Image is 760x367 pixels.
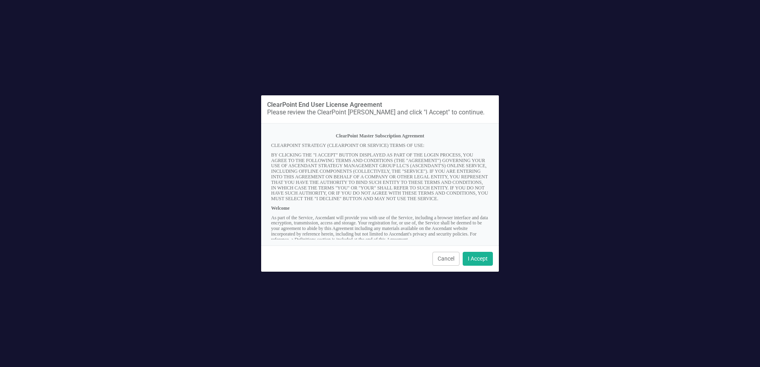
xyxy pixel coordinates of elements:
strong: ClearPoint Master Subscription Agreement [336,133,425,139]
p: CLEARPOINT STRATEGY (CLEARPOINT OR SERVICE) TERMS OF USE: [271,143,489,149]
div: Please review the ClearPoint [PERSON_NAME] and click "I Accept" to continue. [267,101,485,117]
div: ClearPoint End User License Agreement [267,101,485,108]
p: BY CLICKING THE "I ACCEPT" BUTTON DISPLAYED AS PART OF THE LOGIN PROCESS, YOU AGREE TO THE FOLLOW... [271,153,489,202]
button: Cancel [432,252,459,266]
button: I Accept [463,252,493,266]
p: As part of the Service, Ascendant will provide you with use of the Service, including a browser i... [271,215,489,243]
strong: Welcome [271,205,290,211]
